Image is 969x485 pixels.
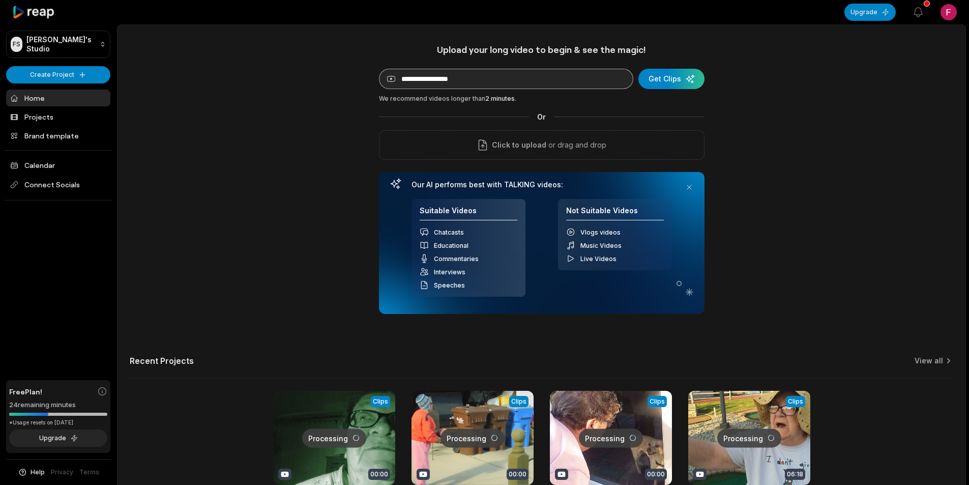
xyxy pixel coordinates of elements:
div: *Usage resets on [DATE] [9,419,107,426]
a: Terms [79,468,99,477]
div: FS [11,37,22,52]
span: Speeches [434,281,465,289]
span: Interviews [434,268,465,276]
button: Create Project [6,66,110,83]
h1: Upload your long video to begin & see the magic! [379,44,704,55]
span: Music Videos [580,242,622,249]
p: or drag and drop [546,139,606,151]
span: Chatcasts [434,229,464,236]
span: Click to upload [492,139,546,151]
span: Live Videos [580,255,616,263]
a: Home [6,90,110,106]
h2: Recent Projects [130,356,194,366]
span: Commentaries [434,255,479,263]
span: Free Plan! [9,386,42,397]
button: Help [18,468,45,477]
div: We recommend videos longer than . [379,94,704,103]
div: 24 remaining minutes [9,400,107,410]
button: Upgrade [844,4,896,21]
a: Privacy [51,468,73,477]
a: Brand template [6,127,110,144]
button: Upgrade [9,430,107,447]
h4: Not Suitable Videos [566,206,664,221]
button: Get Clips [638,69,704,89]
span: Connect Socials [6,176,110,194]
span: 2 minutes [485,95,515,102]
a: Projects [6,108,110,125]
span: Or [529,111,554,122]
a: Calendar [6,157,110,174]
span: Educational [434,242,468,249]
span: Help [31,468,45,477]
p: [PERSON_NAME]'s Studio [26,35,96,53]
span: Vlogs videos [580,229,621,236]
h4: Suitable Videos [420,206,517,221]
a: View all [915,356,943,366]
h3: Our AI performs best with TALKING videos: [412,180,672,189]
